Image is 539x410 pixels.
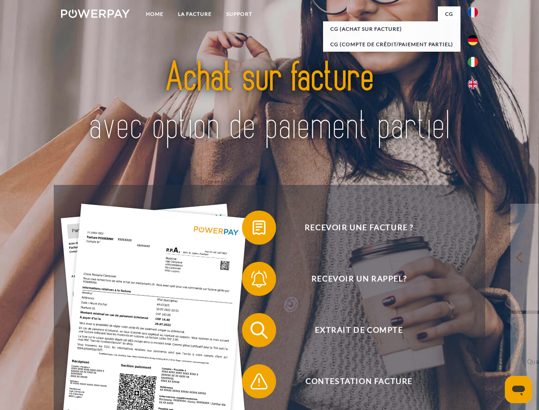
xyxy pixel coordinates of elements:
[323,37,460,52] a: CG (Compte de crédit/paiement partiel)
[438,6,460,22] a: CG
[254,364,463,398] span: Contestation Facture
[242,313,464,347] button: Extrait de compte
[82,41,457,164] img: title-powerpay_fr.svg
[248,217,270,238] img: qb_bill.svg
[468,7,478,18] img: fr
[242,211,464,245] button: Recevoir une facture ?
[468,35,478,45] img: de
[219,6,259,22] a: Support
[242,364,464,398] button: Contestation Facture
[323,21,460,37] a: CG (achat sur facture)
[468,79,478,89] img: en
[171,6,219,22] a: LA FACTURE
[254,262,463,296] span: Recevoir un rappel?
[505,376,532,403] iframe: Bouton de lancement de la fenêtre de messagerie
[254,313,463,347] span: Extrait de compte
[242,262,464,296] button: Recevoir un rappel?
[61,9,130,18] img: logo-powerpay-white.svg
[248,319,270,341] img: qb_search.svg
[254,211,463,245] span: Recevoir une facture ?
[468,57,478,67] img: it
[248,371,270,392] img: qb_warning.svg
[139,6,171,22] a: Home
[248,268,270,290] img: qb_bell.svg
